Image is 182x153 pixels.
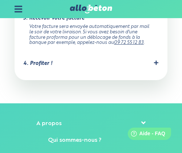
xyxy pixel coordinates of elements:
a: 09 72 55 12 83 [114,40,144,45]
a: Qui sommes-nous ? [48,137,102,143]
div: A propos [36,120,62,127]
div: Votre facture sera envoyée automatiquement par mail le soir de votre livraison. Si vous avez beso... [29,24,150,46]
div: 4. Profiter ! [23,61,52,67]
iframe: Help widget launcher [117,125,174,145]
img: allobéton [70,5,112,13]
